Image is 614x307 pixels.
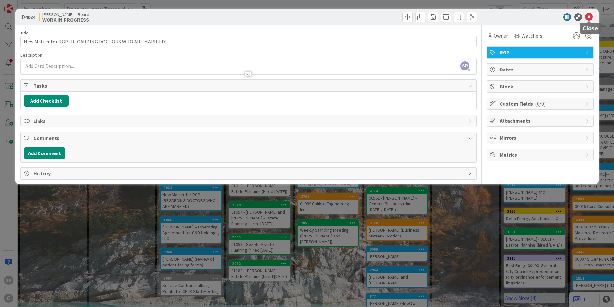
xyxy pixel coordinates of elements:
span: RGP [500,49,582,56]
label: Title [20,30,29,36]
span: History [33,170,465,177]
span: Watchers [522,32,542,40]
span: Attachments [500,117,582,125]
span: Block [500,83,582,90]
span: Dates [500,66,582,73]
span: Mirrors [500,134,582,142]
span: ID [20,13,35,21]
button: Add Comment [24,147,65,159]
span: Owner [494,32,508,40]
h5: Close [583,25,598,32]
span: [PERSON_NAME]'s Board [42,12,89,17]
span: Links [33,117,465,125]
span: ( 0/0 ) [535,100,546,107]
span: Custom Fields [500,100,582,107]
button: Add Checklist [24,95,69,107]
span: Description [20,52,42,58]
b: 4024 [25,14,35,20]
b: WORK IN PROGRESS [42,17,89,22]
span: SR [460,61,469,70]
input: type card name here... [20,36,477,47]
span: Tasks [33,82,465,89]
span: Comments [33,134,465,142]
span: Metrics [500,151,582,159]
